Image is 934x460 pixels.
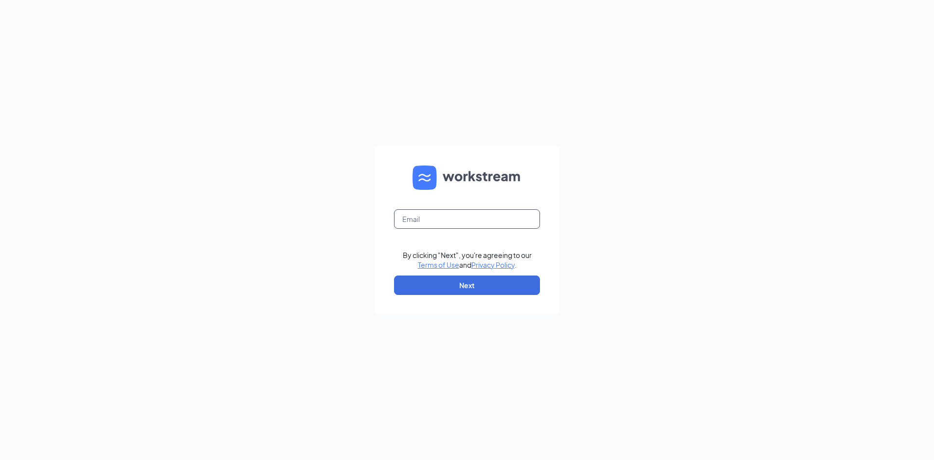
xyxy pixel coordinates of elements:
[394,209,540,229] input: Email
[471,260,515,269] a: Privacy Policy
[403,250,532,270] div: By clicking "Next", you're agreeing to our and .
[413,166,521,190] img: WS logo and Workstream text
[418,260,459,269] a: Terms of Use
[394,276,540,295] button: Next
